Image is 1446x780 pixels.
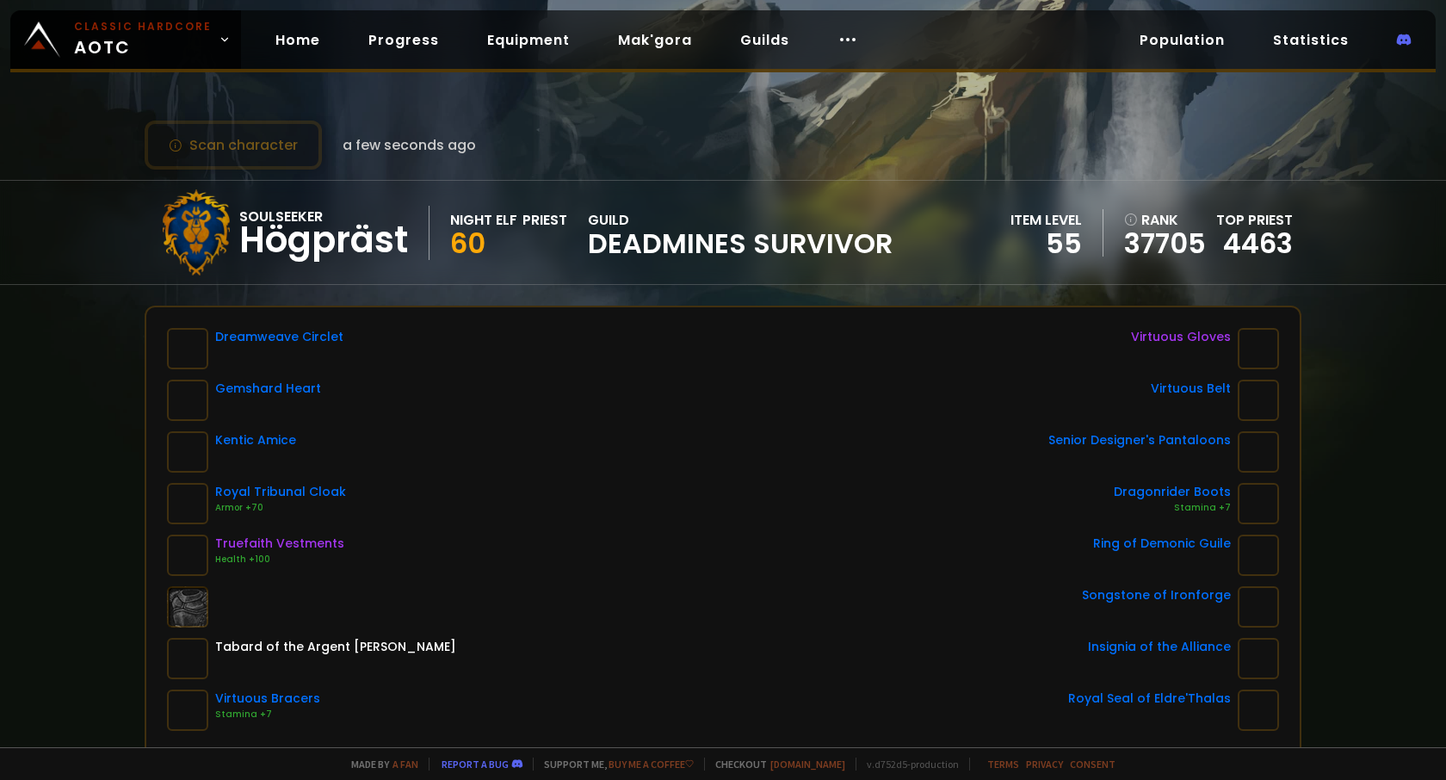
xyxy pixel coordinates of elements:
div: Ring of Demonic Guile [1093,535,1231,553]
span: DEADMINES SURVIVOR [588,231,893,257]
a: 4463 [1223,224,1293,263]
div: Virtuous Belt [1151,380,1231,398]
div: 55 [1010,231,1082,257]
div: Dragonrider Boots [1114,483,1231,501]
div: Gemshard Heart [215,380,321,398]
img: item-11624 [167,431,208,473]
img: item-22078 [1238,380,1279,421]
a: Consent [1070,758,1115,771]
img: item-18469 [1238,690,1279,731]
div: Stamina +7 [215,708,320,721]
a: [DOMAIN_NAME] [770,758,845,771]
div: Tabard of the Argent [PERSON_NAME] [215,638,456,656]
div: Truefaith Vestments [215,535,344,553]
div: guild [588,209,893,257]
span: a few seconds ago [343,134,476,156]
a: Classic HardcoreAOTC [10,10,241,69]
div: Högpräst [239,227,408,253]
div: Songstone of Ironforge [1082,586,1231,604]
div: Kentic Amice [215,431,296,449]
a: Terms [987,758,1019,771]
div: Soulseeker [239,206,408,227]
div: Insignia of the Alliance [1088,638,1231,656]
a: Home [262,22,334,58]
div: Armor +70 [215,501,346,515]
span: Support me, [533,758,694,771]
a: Guilds [726,22,803,58]
small: Classic Hardcore [74,19,212,34]
img: item-12543 [1238,586,1279,628]
div: Virtuous Bracers [215,690,320,708]
img: item-11841 [1238,431,1279,473]
a: Equipment [473,22,584,58]
a: 37705 [1124,231,1206,257]
img: item-22999 [167,638,208,679]
span: Priest [1248,210,1293,230]
span: v. d752d5 - production [856,758,959,771]
div: Night Elf [450,209,517,231]
a: Privacy [1026,758,1063,771]
div: Priest [522,209,567,231]
img: item-17707 [167,380,208,421]
a: Buy me a coffee [609,758,694,771]
a: a fan [392,758,418,771]
img: item-22079 [167,690,208,731]
a: Progress [355,22,453,58]
div: Royal Seal of Eldre'Thalas [1068,690,1231,708]
div: Virtuous Gloves [1131,328,1231,346]
div: Senior Designer's Pantaloons [1048,431,1231,449]
img: item-14154 [167,535,208,576]
img: item-10041 [167,328,208,369]
div: Top [1216,209,1293,231]
img: item-18102 [1238,483,1279,524]
div: Stamina +7 [1114,501,1231,515]
span: AOTC [74,19,212,60]
a: Population [1126,22,1239,58]
div: Dreamweave Circlet [215,328,343,346]
div: Royal Tribunal Cloak [215,483,346,501]
img: item-209613 [1238,638,1279,679]
a: Statistics [1259,22,1363,58]
div: item level [1010,209,1082,231]
span: Checkout [704,758,845,771]
span: 60 [450,224,485,263]
img: item-18314 [1238,535,1279,576]
img: item-13376 [167,483,208,524]
a: Mak'gora [604,22,706,58]
div: rank [1124,209,1206,231]
span: Made by [341,758,418,771]
a: Report a bug [442,758,509,771]
img: item-22081 [1238,328,1279,369]
div: Health +100 [215,553,344,566]
button: Scan character [145,121,322,170]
